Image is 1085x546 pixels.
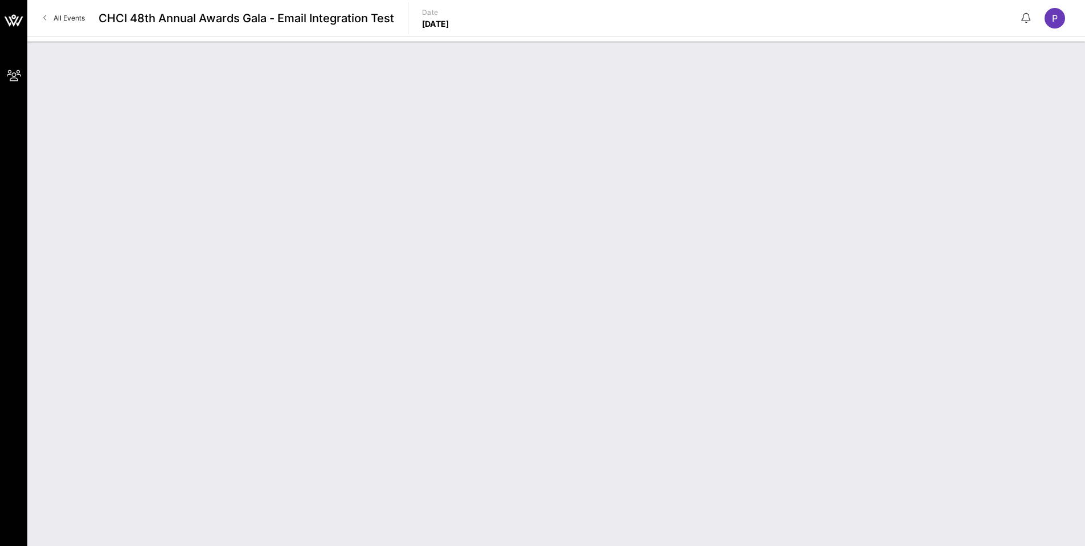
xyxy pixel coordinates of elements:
[36,9,92,27] a: All Events
[1045,8,1065,28] div: P
[1052,13,1058,24] span: P
[422,18,449,30] p: [DATE]
[422,7,449,18] p: Date
[99,10,394,27] span: CHCI 48th Annual Awards Gala - Email Integration Test
[54,14,85,22] span: All Events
